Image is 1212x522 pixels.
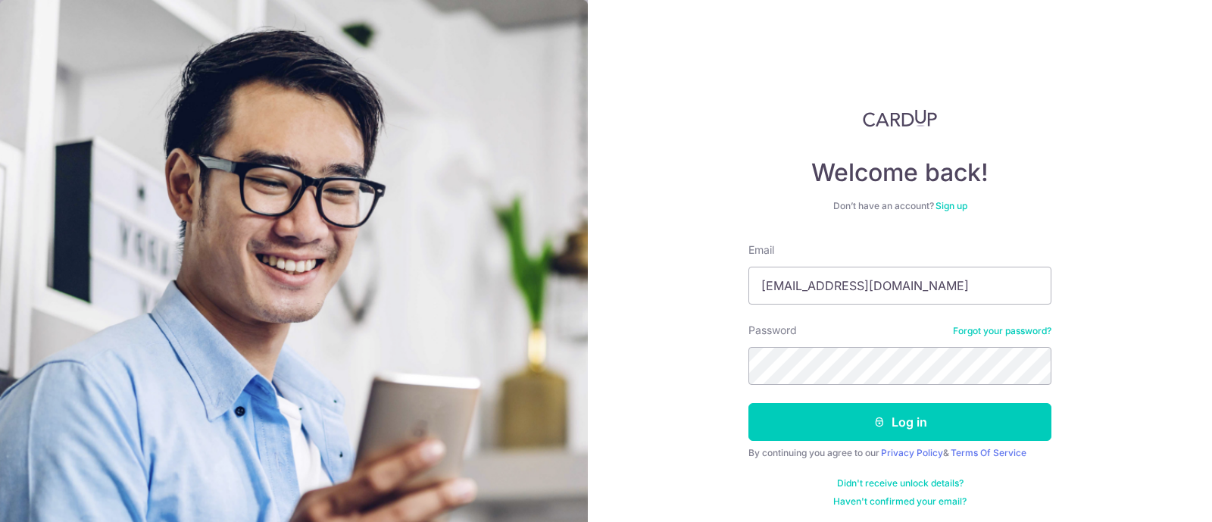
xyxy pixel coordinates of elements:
div: Don’t have an account? [748,200,1051,212]
label: Email [748,242,774,258]
label: Password [748,323,797,338]
a: Sign up [936,200,967,211]
button: Log in [748,403,1051,441]
div: By continuing you agree to our & [748,447,1051,459]
input: Enter your Email [748,267,1051,305]
a: Haven't confirmed your email? [833,495,967,508]
a: Didn't receive unlock details? [837,477,964,489]
a: Terms Of Service [951,447,1026,458]
a: Forgot your password? [953,325,1051,337]
img: CardUp Logo [863,109,937,127]
h4: Welcome back! [748,158,1051,188]
a: Privacy Policy [881,447,943,458]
